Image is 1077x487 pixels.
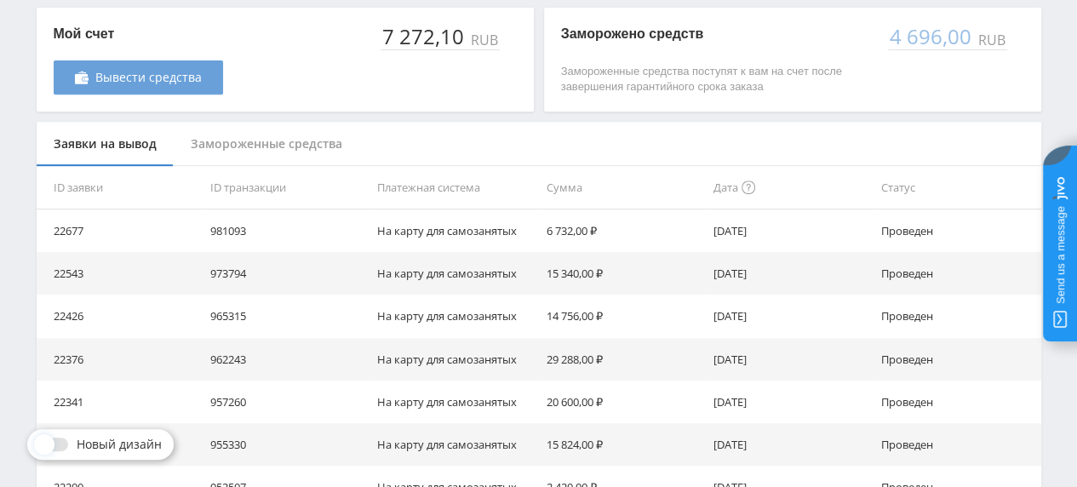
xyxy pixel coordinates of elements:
[37,381,203,423] td: 22341
[874,209,1040,252] td: Проведен
[370,166,540,209] th: Платежная система
[561,64,871,95] p: Замороженные средства поступят к вам на счет после завершения гарантийного срока заказа
[37,338,203,381] td: 22376
[381,25,467,49] div: 7 272,10
[203,209,370,252] td: 981093
[874,423,1040,466] td: Проведен
[203,338,370,381] td: 962243
[370,209,540,252] td: На карту для самозанятых
[888,25,975,49] div: 4 696,00
[540,423,707,466] td: 15 824,00 ₽
[874,381,1040,423] td: Проведен
[540,338,707,381] td: 29 288,00 ₽
[203,252,370,295] td: 973794
[370,295,540,337] td: На карту для самозанятых
[37,209,203,252] td: 22677
[77,438,162,451] span: Новый дизайн
[37,423,203,466] td: 22251
[37,252,203,295] td: 22543
[467,32,500,48] div: RUB
[370,338,540,381] td: На карту для самозанятых
[370,252,540,295] td: На карту для самозанятых
[95,71,202,84] span: Вывести средства
[370,423,540,466] td: На карту для самозанятых
[874,252,1040,295] td: Проведен
[707,338,874,381] td: [DATE]
[174,122,359,167] div: Замороженные средства
[874,166,1040,209] th: Статус
[370,381,540,423] td: На карту для самозанятых
[37,295,203,337] td: 22426
[37,122,174,167] div: Заявки на вывод
[707,295,874,337] td: [DATE]
[540,252,707,295] td: 15 340,00 ₽
[707,166,874,209] th: Дата
[707,423,874,466] td: [DATE]
[540,381,707,423] td: 20 600,00 ₽
[203,381,370,423] td: 957260
[203,166,370,209] th: ID транзакции
[54,25,223,43] p: Мой счет
[540,295,707,337] td: 14 756,00 ₽
[37,166,203,209] th: ID заявки
[707,252,874,295] td: [DATE]
[54,60,223,95] a: Вывести средства
[540,166,707,209] th: Сумма
[975,32,1007,48] div: RUB
[874,338,1040,381] td: Проведен
[203,423,370,466] td: 955330
[874,295,1040,337] td: Проведен
[707,209,874,252] td: [DATE]
[561,25,871,43] p: Заморожено средств
[203,295,370,337] td: 965315
[707,381,874,423] td: [DATE]
[540,209,707,252] td: 6 732,00 ₽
